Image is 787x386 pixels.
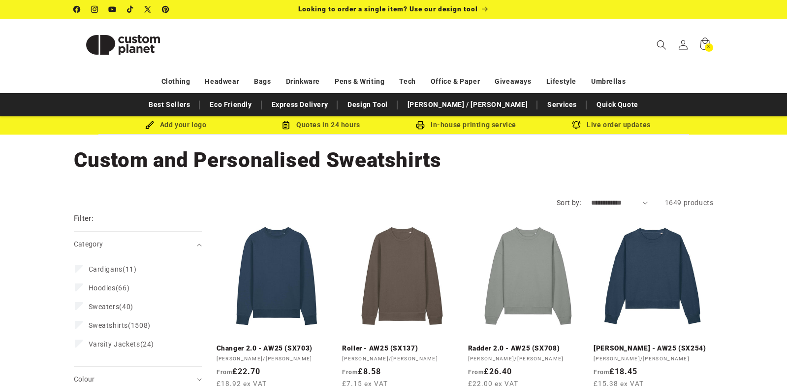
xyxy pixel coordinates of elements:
[431,73,480,90] a: Office & Paper
[89,284,116,292] span: Hoodies
[249,119,394,131] div: Quotes in 24 hours
[286,73,320,90] a: Drinkware
[254,73,271,90] a: Bags
[89,340,154,349] span: (24)
[161,73,190,90] a: Clothing
[217,344,337,353] a: Changer 2.0 - AW25 (SX703)
[468,344,588,353] a: Radder 2.0 - AW25 (SX708)
[651,34,672,56] summary: Search
[394,119,539,131] div: In-house printing service
[205,96,256,113] a: Eco Friendly
[144,96,195,113] a: Best Sellers
[74,240,103,248] span: Category
[70,19,176,70] a: Custom Planet
[89,265,137,274] span: (11)
[74,147,714,174] h1: Custom and Personalised Sweatshirts
[539,119,684,131] div: Live order updates
[707,43,710,52] span: 3
[298,5,478,13] span: Looking to order a single item? Use our design tool
[665,199,714,207] span: 1649 products
[342,344,462,353] a: Roller - AW25 (SX137)
[592,96,643,113] a: Quick Quote
[205,73,239,90] a: Headwear
[403,96,533,113] a: [PERSON_NAME] / [PERSON_NAME]
[546,73,576,90] a: Lifestyle
[542,96,582,113] a: Services
[89,283,130,292] span: (66)
[416,121,425,130] img: In-house printing
[572,121,581,130] img: Order updates
[738,339,787,386] iframe: Chat Widget
[89,302,133,311] span: (40)
[495,73,531,90] a: Giveaways
[267,96,333,113] a: Express Delivery
[343,96,393,113] a: Design Tool
[89,303,120,311] span: Sweaters
[335,73,384,90] a: Pens & Writing
[89,321,151,330] span: (1508)
[591,73,626,90] a: Umbrellas
[89,265,123,273] span: Cardigans
[74,375,95,383] span: Colour
[594,344,714,353] a: [PERSON_NAME] - AW25 (SX254)
[89,340,140,348] span: Varsity Jackets
[145,121,154,130] img: Brush Icon
[74,23,172,67] img: Custom Planet
[282,121,290,130] img: Order Updates Icon
[399,73,415,90] a: Tech
[74,213,94,224] h2: Filter:
[74,232,202,257] summary: Category (0 selected)
[557,199,581,207] label: Sort by:
[103,119,249,131] div: Add your logo
[89,321,128,329] span: Sweatshirts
